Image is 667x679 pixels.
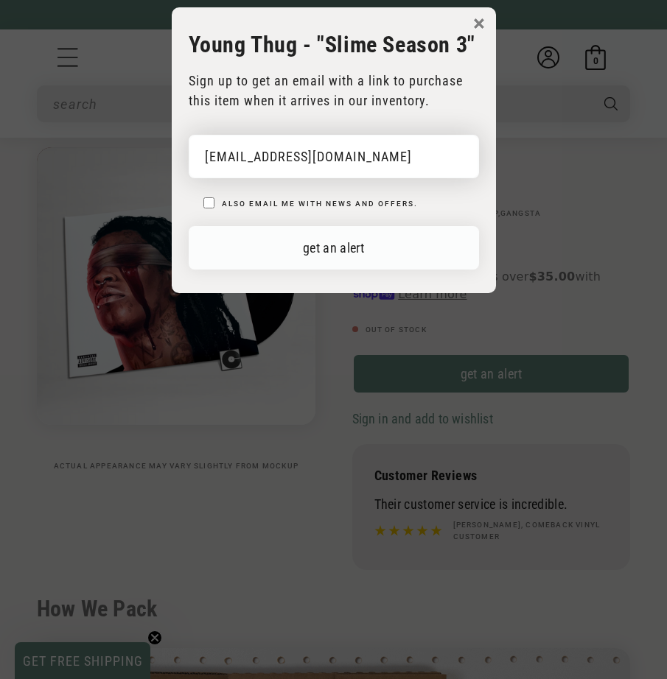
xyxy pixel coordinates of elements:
[473,13,485,35] button: ×
[222,200,418,208] label: Also email me with news and offers.
[189,32,479,57] h3: Young Thug - "Slime Season 3"
[189,71,479,110] p: Sign up to get an email with a link to purchase this item when it arrives in our inventory.
[189,226,479,270] button: get an alert
[189,135,479,178] input: email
